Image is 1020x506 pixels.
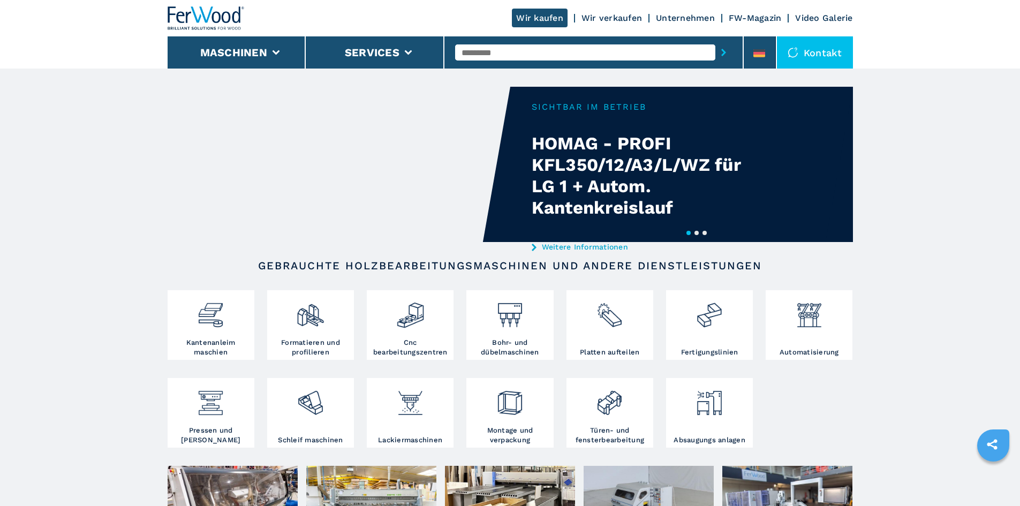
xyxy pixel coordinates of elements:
h3: Automatisierung [780,348,839,357]
video: Your browser does not support the video tag. [168,87,510,242]
button: 3 [702,231,707,235]
a: Automatisierung [766,290,852,360]
a: Pressen und [PERSON_NAME] [168,378,254,448]
h3: Fertigungslinien [681,348,738,357]
h3: Bohr- und dübelmaschinen [469,338,550,357]
img: verniciatura_1.png [396,381,425,417]
a: sharethis [979,431,1006,458]
h2: Gebrauchte Holzbearbeitungsmaschinen und andere Dienstleistungen [202,259,819,272]
a: Absaugungs anlagen [666,378,753,448]
img: levigatrici_2.png [296,381,324,417]
img: pressa-strettoia.png [197,381,225,417]
img: foratrici_inseritrici_2.png [496,293,524,329]
button: Services [345,46,399,59]
a: Platten aufteilen [566,290,653,360]
iframe: Chat [974,458,1012,498]
h3: Lackiermaschinen [378,435,442,445]
a: Wir kaufen [512,9,568,27]
button: 2 [694,231,699,235]
img: aspirazione_1.png [695,381,723,417]
button: Maschinen [200,46,267,59]
h3: Pressen und [PERSON_NAME] [170,426,252,445]
h3: Cnc bearbeitungszentren [369,338,451,357]
h3: Kantenanleim maschien [170,338,252,357]
a: Lackiermaschinen [367,378,454,448]
h3: Montage und verpackung [469,426,550,445]
div: Kontakt [777,36,853,69]
img: Ferwood [168,6,245,30]
a: Montage und verpackung [466,378,553,448]
a: Kantenanleim maschien [168,290,254,360]
img: bordatrici_1.png [197,293,225,329]
img: automazione.png [795,293,823,329]
h3: Platten aufteilen [580,348,639,357]
img: centro_di_lavoro_cnc_2.png [396,293,425,329]
a: Video Galerie [795,13,852,23]
img: linee_di_produzione_2.png [695,293,723,329]
button: 1 [686,231,691,235]
a: Wir verkaufen [581,13,642,23]
img: lavorazione_porte_finestre_2.png [595,381,624,417]
h3: Türen- und fensterbearbeitung [569,426,651,445]
img: montaggio_imballaggio_2.png [496,381,524,417]
a: Fertigungslinien [666,290,753,360]
a: Cnc bearbeitungszentren [367,290,454,360]
button: submit-button [715,40,732,65]
img: squadratrici_2.png [296,293,324,329]
h3: Schleif maschinen [278,435,343,445]
a: Bohr- und dübelmaschinen [466,290,553,360]
a: Formatieren und profilieren [267,290,354,360]
img: Kontakt [788,47,798,58]
h3: Formatieren und profilieren [270,338,351,357]
a: Türen- und fensterbearbeitung [566,378,653,448]
h3: Absaugungs anlagen [674,435,745,445]
a: FW-Magazin [729,13,782,23]
img: sezionatrici_2.png [595,293,624,329]
a: Weitere Informationen [532,243,742,251]
a: Schleif maschinen [267,378,354,448]
a: Unternehmen [656,13,715,23]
